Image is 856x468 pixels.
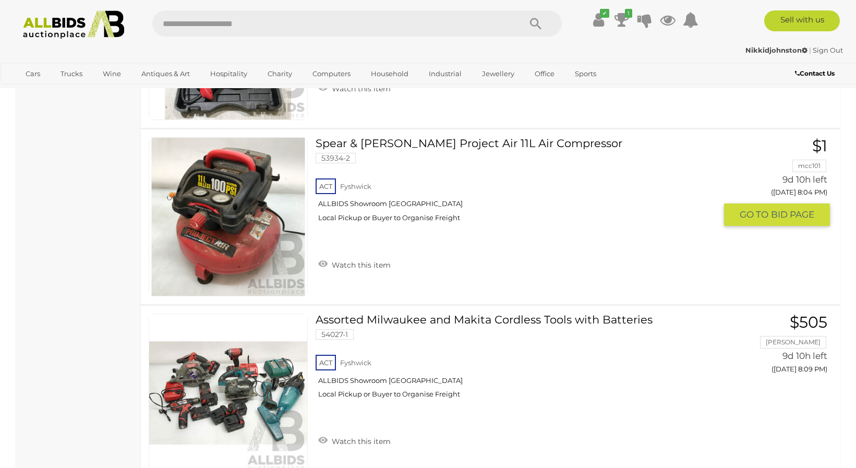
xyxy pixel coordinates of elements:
[771,209,814,221] span: BID PAGE
[732,137,830,227] a: $1 mcc101 9d 10h left ([DATE] 8:04 PM) GO TOBID PAGE
[790,313,827,332] span: $505
[600,9,609,18] i: ✔
[614,10,630,29] a: 1
[625,9,632,18] i: 1
[316,433,393,448] a: Watch this item
[510,10,562,37] button: Search
[591,10,607,29] a: ✔
[17,10,130,39] img: Allbids.com.au
[812,136,827,155] span: $1
[795,69,835,77] b: Contact Us
[323,137,716,230] a: Spear & [PERSON_NAME] Project Air 11L Air Compressor 53934-2 ACT Fyshwick ALLBIDS Showroom [GEOGR...
[568,65,603,82] a: Sports
[316,256,393,272] a: Watch this item
[745,46,807,54] strong: Nikkidjohnston
[323,314,716,406] a: Assorted Milwaukee and Makita Cordless Tools with Batteries 54027-1 ACT Fyshwick ALLBIDS Showroom...
[19,65,47,82] a: Cars
[203,65,254,82] a: Hospitality
[740,209,771,221] span: GO TO
[54,65,89,82] a: Trucks
[261,65,299,82] a: Charity
[795,68,837,79] a: Contact Us
[528,65,561,82] a: Office
[475,65,521,82] a: Jewellery
[422,65,468,82] a: Industrial
[809,46,811,54] span: |
[306,65,357,82] a: Computers
[813,46,843,54] a: Sign Out
[135,65,197,82] a: Antiques & Art
[745,46,809,54] a: Nikkidjohnston
[364,65,415,82] a: Household
[329,84,391,93] span: Watch this item
[96,65,128,82] a: Wine
[764,10,840,31] a: Sell with us
[19,82,106,100] a: [GEOGRAPHIC_DATA]
[329,260,391,270] span: Watch this item
[724,203,830,226] button: GO TOBID PAGE
[329,437,391,446] span: Watch this item
[732,314,830,379] a: $505 [PERSON_NAME] 9d 10h left ([DATE] 8:09 PM)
